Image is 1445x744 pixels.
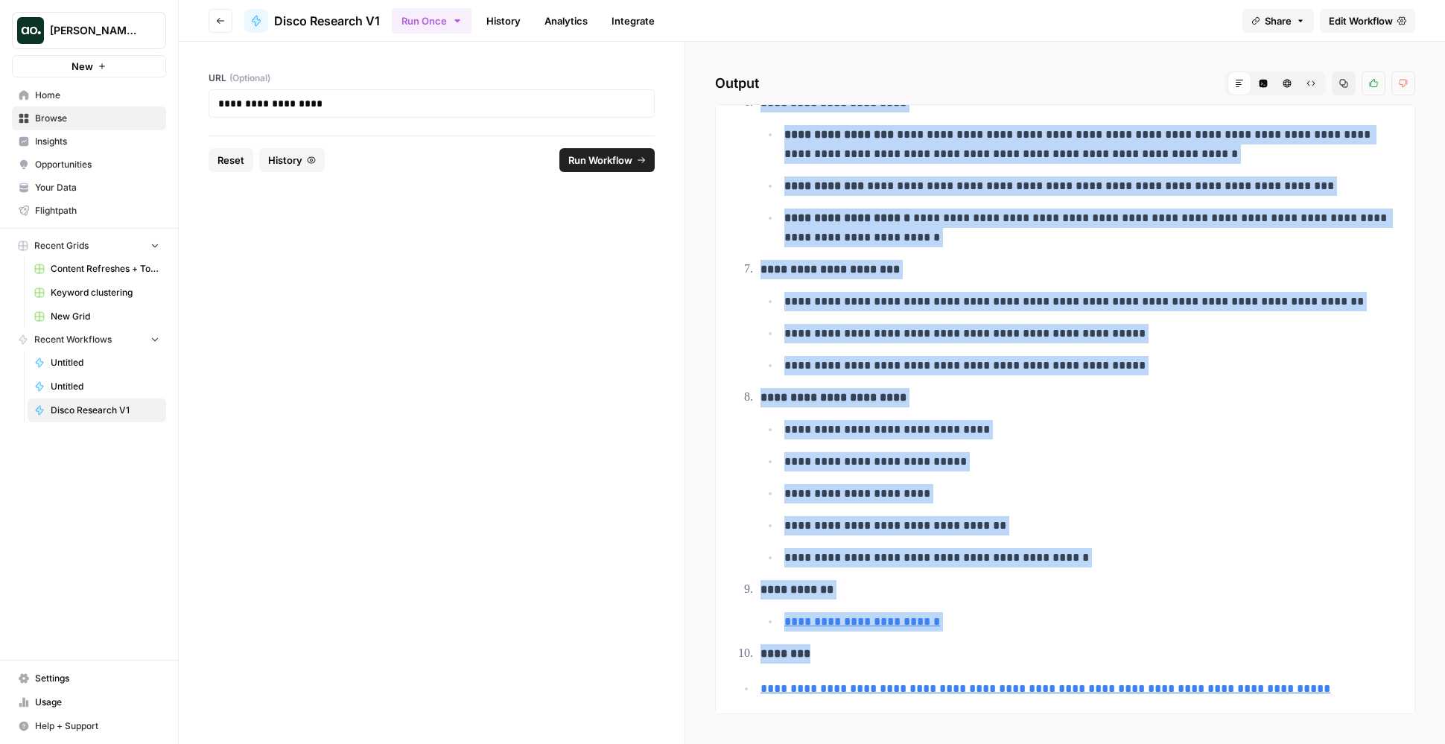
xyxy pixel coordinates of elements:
[51,262,159,276] span: Content Refreshes + Topical Authority
[28,281,166,305] a: Keyword clustering
[12,153,166,177] a: Opportunities
[603,9,664,33] a: Integrate
[392,8,471,34] button: Run Once
[568,153,632,168] span: Run Workflow
[51,286,159,299] span: Keyword clustering
[274,12,380,30] span: Disco Research V1
[12,714,166,738] button: Help + Support
[12,12,166,49] button: Workspace: Nick's Workspace
[715,71,1415,95] h2: Output
[1329,13,1393,28] span: Edit Workflow
[35,135,159,148] span: Insights
[28,398,166,422] a: Disco Research V1
[12,690,166,714] a: Usage
[12,176,166,200] a: Your Data
[12,106,166,130] a: Browse
[217,153,244,168] span: Reset
[51,404,159,417] span: Disco Research V1
[72,59,93,74] span: New
[34,333,112,346] span: Recent Workflows
[35,719,159,733] span: Help + Support
[35,204,159,217] span: Flightpath
[559,148,655,172] button: Run Workflow
[12,235,166,257] button: Recent Grids
[28,375,166,398] a: Untitled
[35,158,159,171] span: Opportunities
[12,83,166,107] a: Home
[17,17,44,44] img: Nick's Workspace Logo
[12,55,166,77] button: New
[209,71,655,85] label: URL
[50,23,140,38] span: [PERSON_NAME]'s Workspace
[51,380,159,393] span: Untitled
[28,257,166,281] a: Content Refreshes + Topical Authority
[12,130,166,153] a: Insights
[28,351,166,375] a: Untitled
[12,667,166,690] a: Settings
[229,71,270,85] span: (Optional)
[34,239,89,252] span: Recent Grids
[1265,13,1292,28] span: Share
[28,305,166,328] a: New Grid
[51,356,159,369] span: Untitled
[477,9,530,33] a: History
[35,89,159,102] span: Home
[12,199,166,223] a: Flightpath
[268,153,302,168] span: History
[12,328,166,351] button: Recent Workflows
[1320,9,1415,33] a: Edit Workflow
[259,148,325,172] button: History
[1242,9,1314,33] button: Share
[35,181,159,194] span: Your Data
[536,9,597,33] a: Analytics
[209,148,253,172] button: Reset
[244,9,380,33] a: Disco Research V1
[51,310,159,323] span: New Grid
[35,672,159,685] span: Settings
[35,696,159,709] span: Usage
[35,112,159,125] span: Browse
